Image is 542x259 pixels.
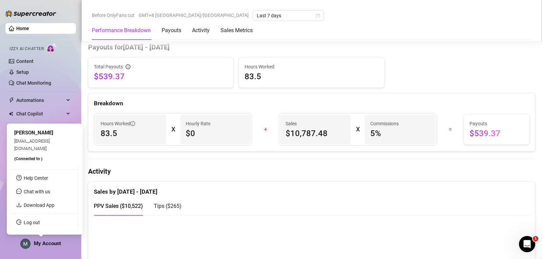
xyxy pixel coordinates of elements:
[316,14,320,18] span: calendar
[286,120,346,127] span: Sales
[370,120,399,127] article: Commissions
[92,10,134,20] span: Before OnlyFans cut
[92,26,151,35] div: Performance Breakdown
[286,128,346,139] span: $10,787.48
[257,10,320,21] span: Last 7 days
[130,121,135,126] span: info-circle
[139,10,249,20] span: GMT+8 [GEOGRAPHIC_DATA]/[GEOGRAPHIC_DATA]
[245,63,378,70] span: Hours Worked
[186,120,210,127] article: Hourly Rate
[470,128,524,139] span: $539.37
[46,43,57,53] img: AI Chatter
[14,138,50,151] span: [EMAIL_ADDRESS][DOMAIN_NAME]
[162,26,181,35] div: Payouts
[24,202,55,208] a: Download App
[94,71,228,82] span: $539.37
[519,236,535,252] iframe: Intercom live chat
[370,128,430,139] span: 5 %
[21,239,30,249] img: ACg8ocLEUq6BudusSbFUgfJHT7ol7Uq-BuQYr5d-mnjl9iaMWv35IQ=s96-c
[94,203,143,209] span: PPV Sales ( $10,522 )
[221,26,253,35] div: Sales Metrics
[9,111,13,116] img: Chat Copilot
[441,124,460,135] div: =
[16,59,34,64] a: Content
[9,46,44,52] span: Izzy AI Chatter
[16,80,51,86] a: Chat Monitoring
[9,98,14,103] span: thunderbolt
[88,42,535,52] h4: Payouts for [DATE] - [DATE]
[24,220,40,225] a: Log out
[154,203,182,209] span: Tips ( $265 )
[11,217,78,228] li: Log out
[14,130,53,136] span: [PERSON_NAME]
[16,95,64,106] span: Automations
[192,26,210,35] div: Activity
[24,189,50,194] span: Chat with us
[356,124,359,135] div: X
[34,240,61,246] span: My Account
[126,64,130,69] span: info-circle
[5,10,56,17] img: logo-BBDzfeDw.svg
[533,236,538,241] span: 1
[94,99,529,108] div: Breakdown
[24,175,48,181] a: Help Center
[256,124,275,135] div: +
[101,120,135,127] span: Hours Worked
[245,71,378,82] span: 83.5
[101,128,161,139] span: 83.5
[16,189,22,194] span: message
[16,69,29,75] a: Setup
[16,26,29,31] a: Home
[14,156,42,161] span: (Connected to )
[94,182,529,196] div: Sales by [DATE] - [DATE]
[16,108,64,119] span: Chat Copilot
[186,128,246,139] span: $0
[88,167,535,176] h4: Activity
[171,124,175,135] div: X
[94,63,123,70] span: Total Payouts
[470,120,524,127] span: Payouts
